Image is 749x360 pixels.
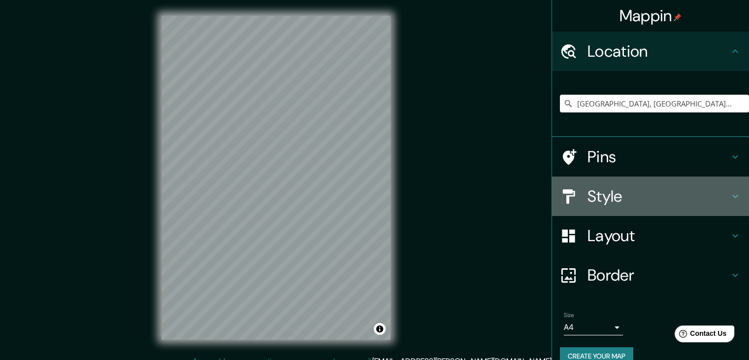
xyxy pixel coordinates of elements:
label: Size [564,311,574,320]
div: Location [552,32,749,71]
h4: Layout [587,226,729,246]
input: Pick your city or area [560,95,749,112]
div: Style [552,177,749,216]
h4: Location [587,41,729,61]
iframe: Help widget launcher [661,322,738,349]
h4: Mappin [619,6,682,26]
button: Toggle attribution [374,323,386,335]
div: Border [552,255,749,295]
h4: Border [587,265,729,285]
h4: Pins [587,147,729,167]
div: A4 [564,320,623,335]
img: pin-icon.png [674,13,682,21]
h4: Style [587,186,729,206]
canvas: Map [162,16,391,340]
div: Layout [552,216,749,255]
div: Pins [552,137,749,177]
